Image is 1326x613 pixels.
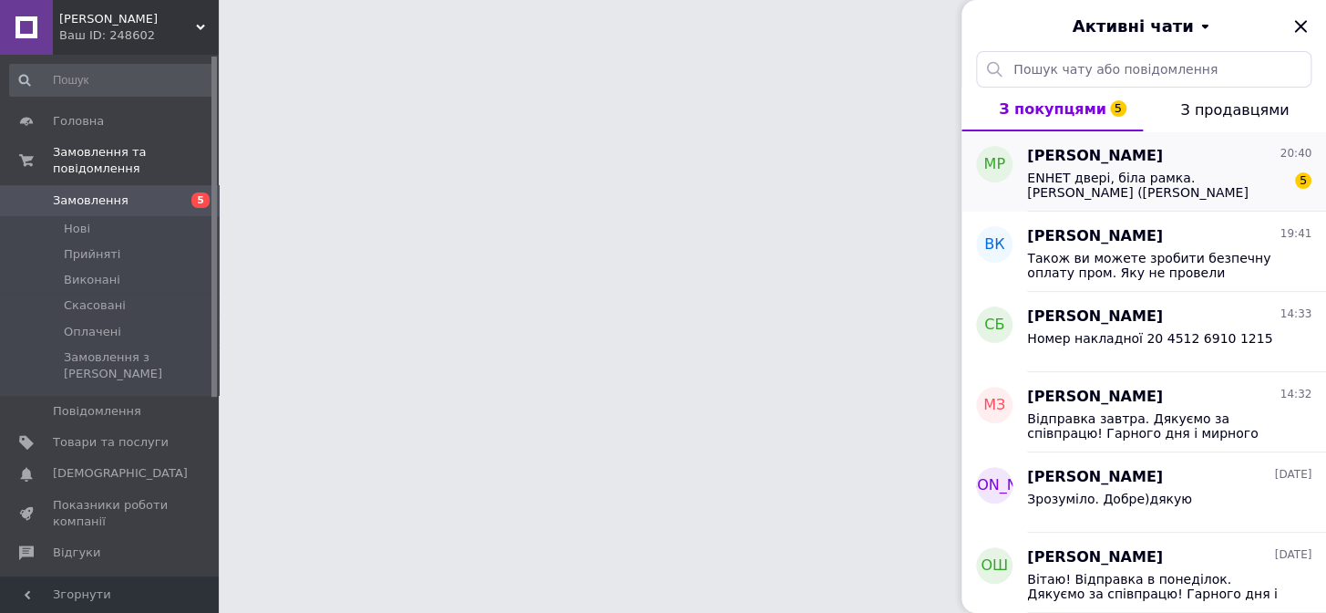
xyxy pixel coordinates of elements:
span: 19:41 [1280,226,1311,242]
span: ВК [984,234,1004,255]
span: Зрозуміло. Добре)дякую [1027,492,1192,506]
span: З покупцями [999,100,1106,118]
span: Дім Комфорт [59,11,196,27]
span: 5 [1295,172,1311,189]
span: СБ [984,315,1004,336]
span: Вітаю! Відправка в понеділок. Дякуємо за співпрацю! Гарного дня і мирного неба! [1027,572,1286,601]
span: Показники роботи компанії [53,497,169,530]
span: [PERSON_NAME] [1027,306,1163,327]
span: Активні чати [1072,15,1193,38]
span: Товари та послуги [53,434,169,451]
input: Пошук чату або повідомлення [976,51,1311,88]
div: Ваш ID: 248602 [59,27,219,44]
span: ENHET двері, біла рамка.[PERSON_NAME] ([PERSON_NAME] ENHET) 504.577.23 в наявності? [1027,171,1286,200]
button: Закрити [1290,16,1311,37]
span: [PERSON_NAME] [1027,387,1163,408]
input: Пошук [9,64,214,97]
button: СБ[PERSON_NAME]14:33Номер накладної 20 4512 6910 1215 [961,292,1326,372]
span: Прийняті [64,246,120,263]
span: Замовлення [53,192,128,209]
span: Виконані [64,272,120,288]
button: З продавцями [1143,88,1326,131]
span: МЗ [983,395,1005,416]
span: Повідомлення [53,403,141,420]
span: [DATE] [1274,467,1311,483]
span: [PERSON_NAME] [934,475,1055,496]
span: 5 [191,192,210,208]
span: 14:33 [1280,306,1311,322]
span: ОШ [981,556,1008,577]
span: Замовлення та повідомлення [53,144,219,177]
button: МР[PERSON_NAME]20:40ENHET двері, біла рамка.[PERSON_NAME] ([PERSON_NAME] ENHET) 504.577.23 в наяв... [961,131,1326,212]
button: МЗ[PERSON_NAME]14:32Відправка завтра. Дякуємо за співпрацю! Гарного дня і мирного неба! [961,372,1326,452]
span: Відправка завтра. Дякуємо за співпрацю! Гарного дня і мирного неба! [1027,411,1286,441]
span: 5 [1110,100,1126,117]
span: 14:32 [1280,387,1311,402]
span: 20:40 [1280,146,1311,161]
span: [PERSON_NAME] [1027,146,1163,167]
span: [PERSON_NAME] [1027,467,1163,488]
span: МР [983,154,1004,175]
span: Замовлення з [PERSON_NAME] [64,349,212,382]
span: Нові [64,221,90,237]
span: Відгуки [53,545,100,561]
span: [PERSON_NAME] [1027,226,1163,247]
span: Оплачені [64,324,121,340]
span: Номер накладної 20 4512 6910 1215 [1027,331,1272,346]
button: З покупцями5 [961,88,1143,131]
span: Скасовані [64,297,126,314]
button: Активні чати [1012,15,1275,38]
button: [PERSON_NAME][PERSON_NAME][DATE]Зрозуміло. Добре)дякую [961,452,1326,533]
span: З продавцями [1180,101,1289,119]
span: [DATE] [1274,547,1311,563]
span: [DEMOGRAPHIC_DATA] [53,465,188,482]
span: Також ви можете зробити безпечну оплату пром. Яку не провели [1027,251,1286,280]
span: [PERSON_NAME] [1027,547,1163,568]
button: ОШ[PERSON_NAME][DATE]Вітаю! Відправка в понеділок. Дякуємо за співпрацю! Гарного дня і мирного неба! [961,533,1326,613]
span: Головна [53,113,104,130]
button: ВК[PERSON_NAME]19:41Також ви можете зробити безпечну оплату пром. Яку не провели [961,212,1326,292]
